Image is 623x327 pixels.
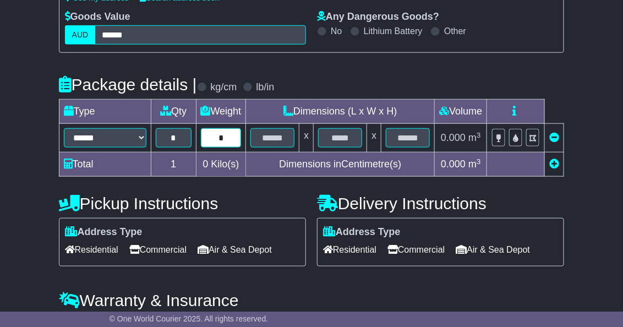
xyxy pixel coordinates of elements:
[59,152,151,177] td: Total
[367,124,381,152] td: x
[549,132,559,143] a: Remove this item
[441,132,466,143] span: 0.000
[468,159,481,170] span: m
[256,81,275,94] label: lb/in
[444,26,466,36] label: Other
[151,152,196,177] td: 1
[198,241,272,258] span: Air & Sea Depot
[65,241,118,258] span: Residential
[65,226,143,238] label: Address Type
[59,194,306,212] h4: Pickup Instructions
[435,100,487,124] td: Volume
[441,159,466,170] span: 0.000
[477,131,481,139] sup: 3
[65,25,96,45] label: AUD
[331,26,342,36] label: No
[549,159,559,170] a: Add new item
[59,100,151,124] td: Type
[364,26,423,36] label: Lithium Battery
[456,241,531,258] span: Air & Sea Depot
[246,100,435,124] td: Dimensions (L x W x H)
[477,157,481,166] sup: 3
[110,314,269,323] span: © One World Courier 2025. All rights reserved.
[211,81,237,94] label: kg/cm
[59,75,197,94] h4: Package details |
[59,291,565,309] h4: Warranty & Insurance
[299,124,314,152] td: x
[246,152,435,177] td: Dimensions in Centimetre(s)
[387,241,445,258] span: Commercial
[468,132,481,143] span: m
[323,241,376,258] span: Residential
[196,152,246,177] td: Kilo(s)
[65,11,130,23] label: Goods Value
[317,11,439,23] label: Any Dangerous Goods?
[151,100,196,124] td: Qty
[196,100,246,124] td: Weight
[317,194,564,212] h4: Delivery Instructions
[203,159,208,170] span: 0
[129,241,187,258] span: Commercial
[323,226,401,238] label: Address Type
